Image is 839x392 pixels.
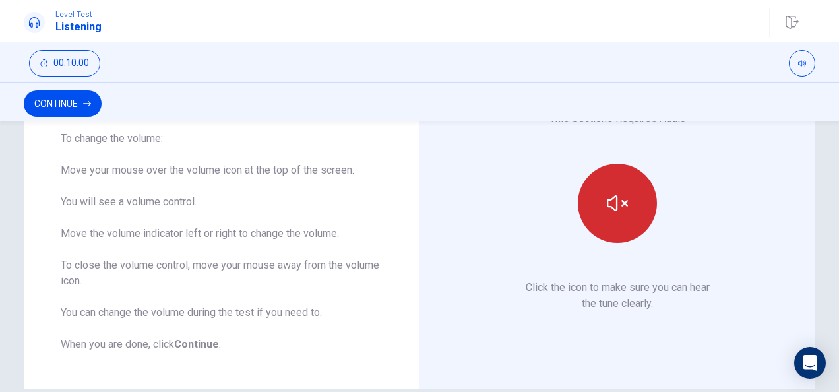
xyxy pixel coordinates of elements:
p: Click the icon to make sure you can hear the tune clearly. [526,280,710,311]
b: Continue [174,338,219,350]
div: Open Intercom Messenger [794,347,826,379]
span: Level Test [55,10,102,19]
h1: Listening [55,19,102,35]
span: 00:10:00 [53,58,89,69]
div: To change the volume: Move your mouse over the volume icon at the top of the screen. You will see... [61,131,383,352]
button: Continue [24,90,102,117]
button: 00:10:00 [29,50,100,77]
